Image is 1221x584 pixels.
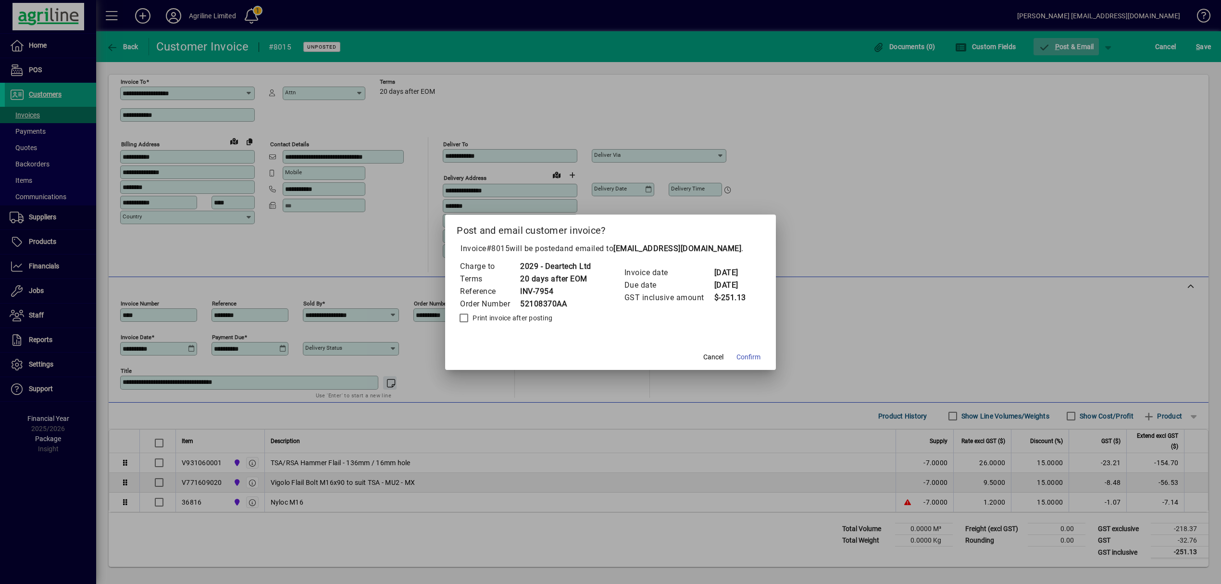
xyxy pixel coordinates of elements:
td: Due date [624,279,714,292]
button: Confirm [733,349,764,366]
span: and emailed to [560,244,741,253]
td: 2029 - Deartech Ltd [520,260,591,273]
span: Cancel [703,352,723,362]
h2: Post and email customer invoice? [445,215,776,242]
td: INV-7954 [520,285,591,298]
p: Invoice will be posted . [457,243,764,254]
td: [DATE] [714,279,752,292]
td: 20 days after EOM [520,273,591,285]
td: Reference [460,285,520,298]
td: [DATE] [714,267,752,279]
td: $-251.13 [714,292,752,304]
td: Invoice date [624,267,714,279]
label: Print invoice after posting [471,313,552,323]
td: Order Number [460,298,520,310]
button: Cancel [698,349,729,366]
td: Terms [460,273,520,285]
b: [EMAIL_ADDRESS][DOMAIN_NAME] [613,244,741,253]
span: Confirm [736,352,760,362]
td: 52108370AA [520,298,591,310]
td: Charge to [460,260,520,273]
span: #8015 [486,244,510,253]
td: GST inclusive amount [624,292,714,304]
